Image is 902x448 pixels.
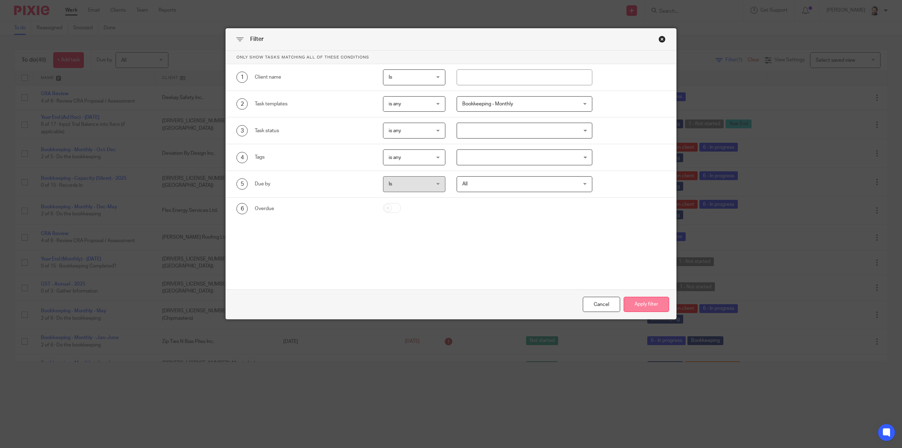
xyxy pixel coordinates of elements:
input: Search for option [458,124,588,137]
span: Filter [250,36,264,42]
input: Search for option [458,151,588,164]
span: is any [389,102,401,106]
div: Overdue [255,205,372,212]
div: Client name [255,74,372,81]
div: Close this dialog window [659,36,666,43]
div: Due by [255,180,372,188]
div: 6 [236,203,248,214]
div: 4 [236,152,248,163]
div: 1 [236,72,248,83]
div: Search for option [457,149,592,165]
div: 5 [236,178,248,190]
p: Only show tasks matching all of these conditions [226,51,676,64]
span: is any [389,155,401,160]
div: Tags [255,154,372,161]
div: Task status [255,127,372,134]
span: Is [389,75,392,80]
div: Task templates [255,100,372,108]
button: Apply filter [624,297,669,312]
div: Close this dialog window [583,297,620,312]
span: All [462,182,468,186]
span: Bookkeeping - Monthly [462,102,513,106]
div: Search for option [457,123,592,139]
span: Is [389,182,392,186]
div: 3 [236,125,248,136]
span: is any [389,128,401,133]
div: 2 [236,98,248,110]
